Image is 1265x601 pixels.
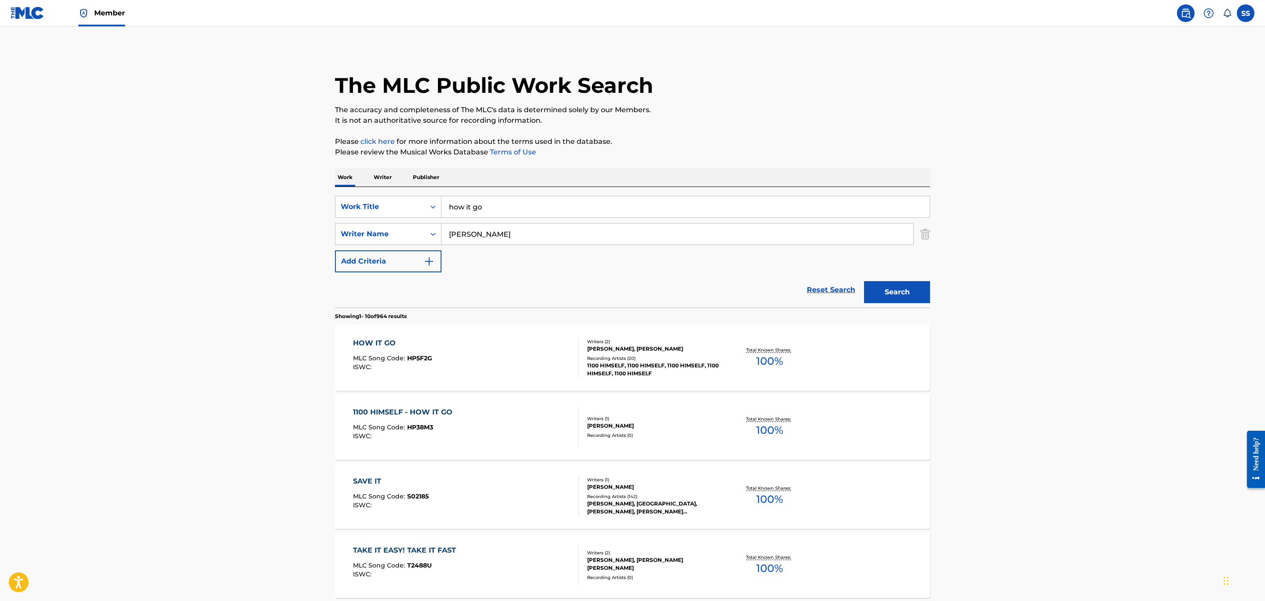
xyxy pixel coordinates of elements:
[353,545,460,556] div: TAKE IT EASY! TAKE IT FAST
[587,432,720,439] div: Recording Artists ( 0 )
[587,574,720,581] div: Recording Artists ( 0 )
[353,432,374,440] span: ISWC :
[1223,9,1232,18] div: Notifications
[587,500,720,516] div: [PERSON_NAME], [GEOGRAPHIC_DATA], [PERSON_NAME], [PERSON_NAME] [PERSON_NAME]!, [PERSON_NAME] [PER...
[746,416,793,422] p: Total Known Shares:
[335,72,653,99] h1: The MLC Public Work Search
[353,338,432,348] div: HOW IT GO
[1177,4,1195,22] a: Public Search
[335,168,355,187] p: Work
[587,493,720,500] div: Recording Artists ( 142 )
[1221,559,1265,601] iframe: Chat Widget
[756,353,783,369] span: 100 %
[587,415,720,422] div: Writers ( 1 )
[746,554,793,561] p: Total Known Shares:
[353,354,407,362] span: MLC Song Code :
[335,196,930,308] form: Search Form
[1224,568,1229,594] div: Drag
[587,355,720,362] div: Recording Artists ( 20 )
[335,250,441,272] button: Add Criteria
[756,491,783,507] span: 100 %
[353,561,407,569] span: MLC Song Code :
[335,115,930,126] p: It is not an authoritative source for recording information.
[587,422,720,430] div: [PERSON_NAME]
[335,312,407,320] p: Showing 1 - 10 of 964 results
[802,280,860,300] a: Reset Search
[424,256,434,267] img: 9d2ae6d4665cec9f34b9.svg
[341,202,420,212] div: Work Title
[353,492,407,500] span: MLC Song Code :
[11,7,44,19] img: MLC Logo
[587,483,720,491] div: [PERSON_NAME]
[587,556,720,572] div: [PERSON_NAME], [PERSON_NAME] [PERSON_NAME]
[920,223,930,245] img: Delete Criterion
[410,168,442,187] p: Publisher
[353,407,457,418] div: 1100 HIMSELF - HOW IT GO
[587,476,720,483] div: Writers ( 1 )
[1203,8,1214,18] img: help
[353,363,374,371] span: ISWC :
[587,550,720,556] div: Writers ( 2 )
[78,8,89,18] img: Top Rightsholder
[353,423,407,431] span: MLC Song Code :
[1237,4,1254,22] div: User Menu
[407,561,432,569] span: T2488U
[864,281,930,303] button: Search
[587,362,720,377] div: 1100 HIMSELF, 1100 HIMSELF, 1100 HIMSELF, 1100 HIMSELF, 1100 HIMSELF
[341,229,420,239] div: Writer Name
[1180,8,1191,18] img: search
[407,423,433,431] span: HP38M3
[353,476,429,487] div: SAVE IT
[335,325,930,391] a: HOW IT GOMLC Song Code:HP5F2GISWC:Writers (2)[PERSON_NAME], [PERSON_NAME]Recording Artists (20)11...
[587,338,720,345] div: Writers ( 2 )
[335,532,930,598] a: TAKE IT EASY! TAKE IT FASTMLC Song Code:T2488UISWC:Writers (2)[PERSON_NAME], [PERSON_NAME] [PERSO...
[756,422,783,438] span: 100 %
[407,492,429,500] span: S02185
[335,105,930,115] p: The accuracy and completeness of The MLC's data is determined solely by our Members.
[335,463,930,529] a: SAVE ITMLC Song Code:S02185ISWC:Writers (1)[PERSON_NAME]Recording Artists (142)[PERSON_NAME], [GE...
[756,561,783,576] span: 100 %
[1240,424,1265,495] iframe: Resource Center
[335,147,930,158] p: Please review the Musical Works Database
[746,347,793,353] p: Total Known Shares:
[371,168,394,187] p: Writer
[1200,4,1217,22] div: Help
[587,345,720,353] div: [PERSON_NAME], [PERSON_NAME]
[360,137,395,146] a: click here
[335,394,930,460] a: 1100 HIMSELF - HOW IT GOMLC Song Code:HP38M3ISWC:Writers (1)[PERSON_NAME]Recording Artists (0)Tot...
[353,570,374,578] span: ISWC :
[488,148,536,156] a: Terms of Use
[335,136,930,147] p: Please for more information about the terms used in the database.
[407,354,432,362] span: HP5F2G
[746,485,793,491] p: Total Known Shares:
[94,8,125,18] span: Member
[353,501,374,509] span: ISWC :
